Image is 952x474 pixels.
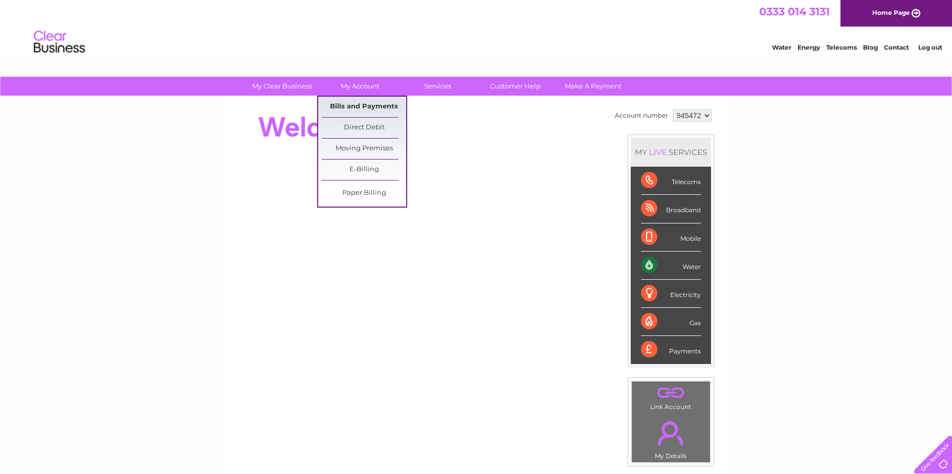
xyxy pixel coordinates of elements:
[641,336,701,364] div: Payments
[863,43,878,51] a: Blog
[826,43,857,51] a: Telecoms
[647,147,669,157] div: LIVE
[322,183,406,204] a: Paper Billing
[322,118,406,138] a: Direct Debit
[551,77,635,96] a: Make A Payment
[641,167,701,195] div: Telecoms
[235,6,718,50] div: Clear Business is a trading name of Verastar Limited (registered in [GEOGRAPHIC_DATA] No. 3667643...
[473,77,558,96] a: Customer Help
[634,384,707,402] a: .
[641,308,701,336] div: Gas
[322,97,406,117] a: Bills and Payments
[759,5,830,18] a: 0333 014 3131
[631,138,711,167] div: MY SERVICES
[634,415,707,451] a: .
[631,413,711,463] td: My Details
[798,43,820,51] a: Energy
[322,139,406,159] a: Moving Premises
[318,77,402,96] a: My Account
[641,223,701,252] div: Mobile
[612,107,671,124] td: Account number
[33,27,85,58] img: logo.png
[772,43,791,51] a: Water
[641,252,701,280] div: Water
[322,160,406,180] a: E-Billing
[240,77,324,96] a: My Clear Business
[641,280,701,308] div: Electricity
[631,381,711,413] td: Link Account
[641,195,701,223] div: Broadband
[918,43,942,51] a: Log out
[884,43,909,51] a: Contact
[395,77,480,96] a: Services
